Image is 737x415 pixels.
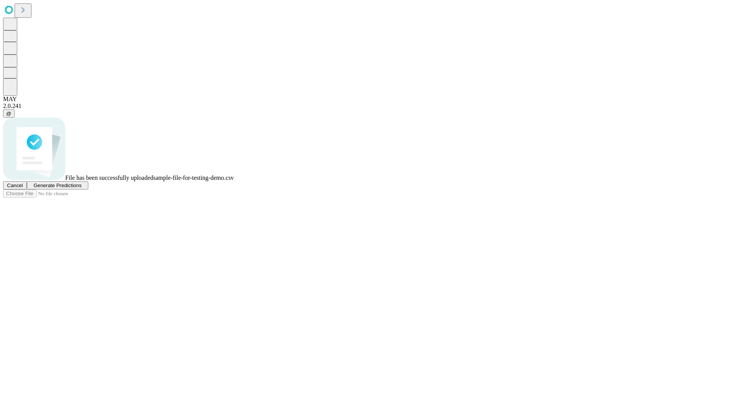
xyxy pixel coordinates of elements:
span: sample-file-for-testing-demo.csv [153,174,234,181]
button: @ [3,110,15,118]
span: File has been successfully uploaded [65,174,153,181]
span: Cancel [7,183,23,188]
div: MAY [3,96,734,103]
button: Cancel [3,181,27,189]
span: Generate Predictions [33,183,81,188]
div: 2.0.241 [3,103,734,110]
button: Generate Predictions [27,181,88,189]
span: @ [6,111,12,116]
